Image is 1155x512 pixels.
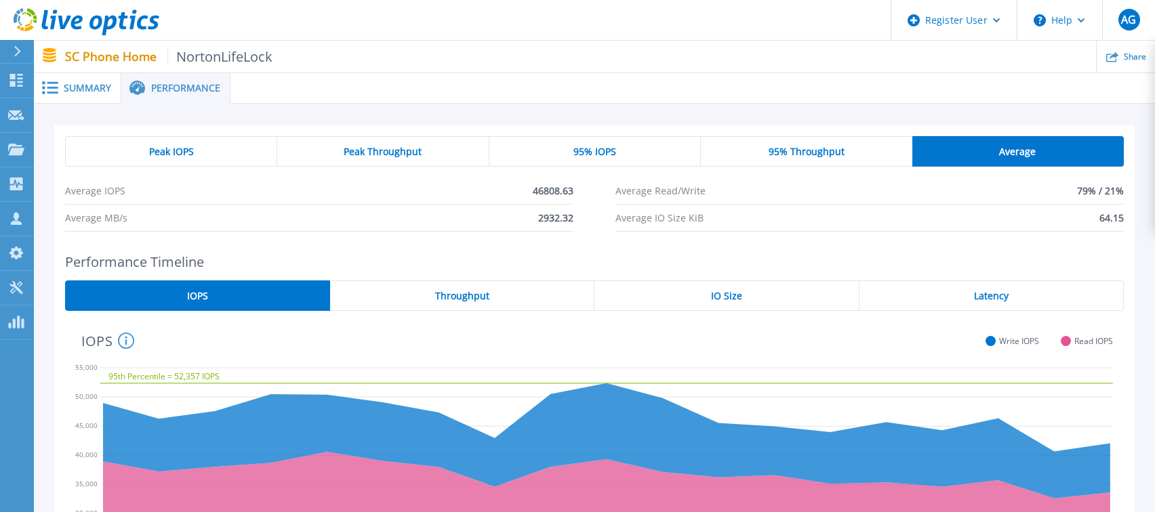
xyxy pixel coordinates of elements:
[65,205,127,231] span: Average MB/s
[435,291,489,301] span: Throughput
[81,333,134,349] h4: IOPS
[167,49,273,64] span: NortonLifeLock
[615,177,706,204] span: Average Read/Write
[64,83,111,93] span: Summary
[999,146,1036,157] span: Average
[1074,336,1113,346] span: Read IOPS
[615,205,704,231] span: Average IO Size KiB
[769,146,845,157] span: 95% Throughput
[999,336,1039,346] span: Write IOPS
[974,291,1009,301] span: Latency
[573,146,616,157] span: 95% IOPS
[65,49,273,64] p: SC Phone Home
[75,421,98,430] text: 45,000
[1077,177,1124,204] span: 79% / 21%
[75,391,98,401] text: 50,000
[1121,14,1136,25] span: AG
[538,205,573,231] span: 2932.32
[187,291,208,301] span: IOPS
[711,291,742,301] span: IO Size
[65,254,1124,270] h2: Performance Timeline
[149,146,194,157] span: Peak IOPS
[75,479,98,488] text: 35,000
[533,177,573,204] span: 46808.63
[75,362,98,372] text: 55,000
[1099,205,1124,231] span: 64.15
[1124,53,1146,61] span: Share
[65,177,125,204] span: Average IOPS
[75,450,98,459] text: 40,000
[108,370,220,382] text: 95th Percentile = 52,357 IOPS
[344,146,422,157] span: Peak Throughput
[151,83,220,93] span: Performance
